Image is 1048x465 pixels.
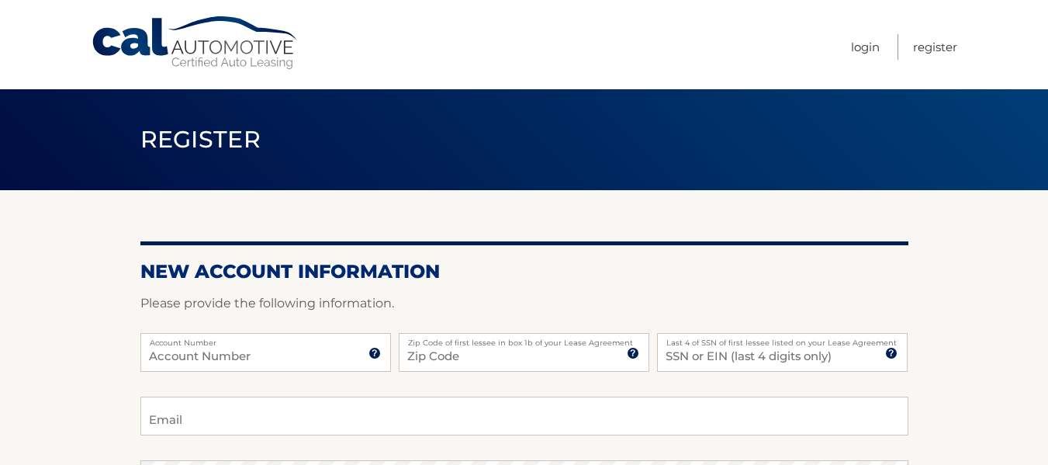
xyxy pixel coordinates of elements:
a: Register [913,34,957,60]
img: tooltip.svg [368,347,381,359]
label: Account Number [140,333,391,345]
h2: New Account Information [140,260,908,283]
a: Cal Automotive [91,16,300,71]
input: Account Number [140,333,391,372]
img: tooltip.svg [627,347,639,359]
input: Email [140,397,908,436]
img: tooltip.svg [885,347,898,359]
label: Last 4 of SSN of first lessee listed on your Lease Agreement [657,333,908,345]
input: Zip Code [399,333,649,372]
span: Register [140,125,261,154]
label: Zip Code of first lessee in box 1b of your Lease Agreement [399,333,649,345]
input: SSN or EIN (last 4 digits only) [657,333,908,372]
p: Please provide the following information. [140,293,908,314]
a: Login [851,34,880,60]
